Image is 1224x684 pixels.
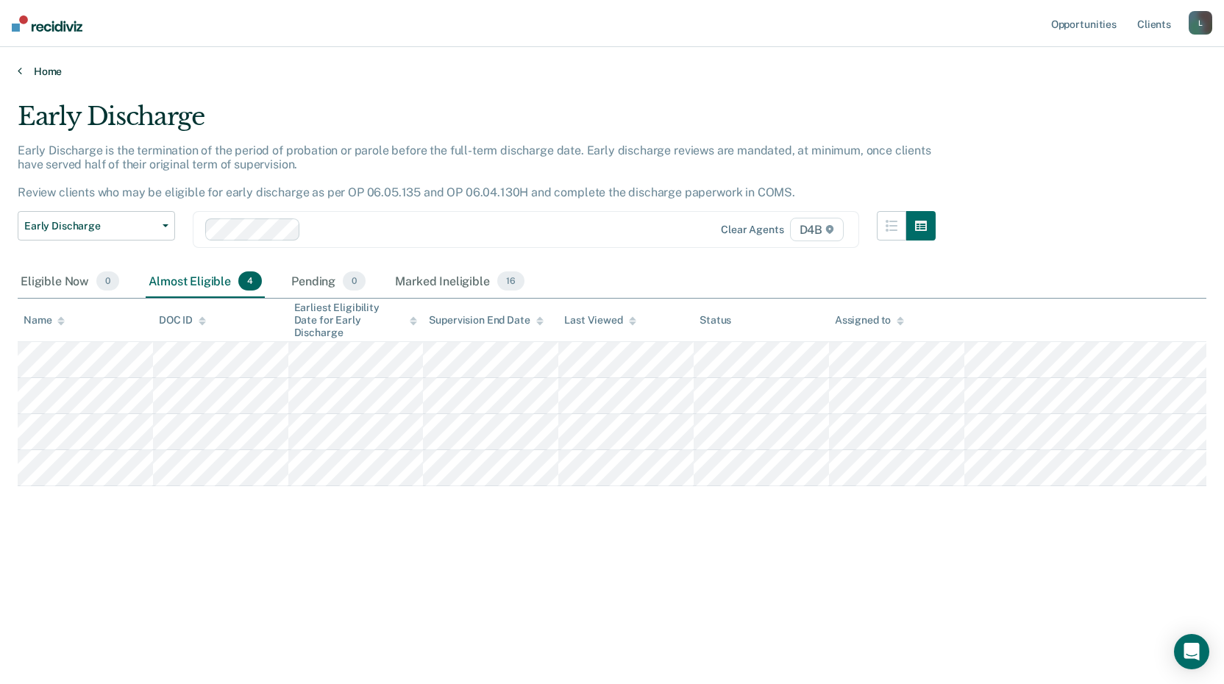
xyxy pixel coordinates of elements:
[721,224,783,236] div: Clear agents
[159,314,206,327] div: DOC ID
[564,314,636,327] div: Last Viewed
[18,211,175,241] button: Early Discharge
[700,314,731,327] div: Status
[238,271,262,291] span: 4
[18,266,122,298] div: Eligible Now0
[18,101,936,143] div: Early Discharge
[392,266,527,298] div: Marked Ineligible16
[1189,11,1212,35] button: L
[1174,634,1209,669] div: Open Intercom Messenger
[18,65,1206,78] a: Home
[288,266,369,298] div: Pending0
[146,266,265,298] div: Almost Eligible4
[294,302,418,338] div: Earliest Eligibility Date for Early Discharge
[835,314,904,327] div: Assigned to
[429,314,543,327] div: Supervision End Date
[24,314,65,327] div: Name
[18,143,931,200] p: Early Discharge is the termination of the period of probation or parole before the full-term disc...
[12,15,82,32] img: Recidiviz
[24,220,157,232] span: Early Discharge
[343,271,366,291] span: 0
[497,271,524,291] span: 16
[96,271,119,291] span: 0
[790,218,844,241] span: D4B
